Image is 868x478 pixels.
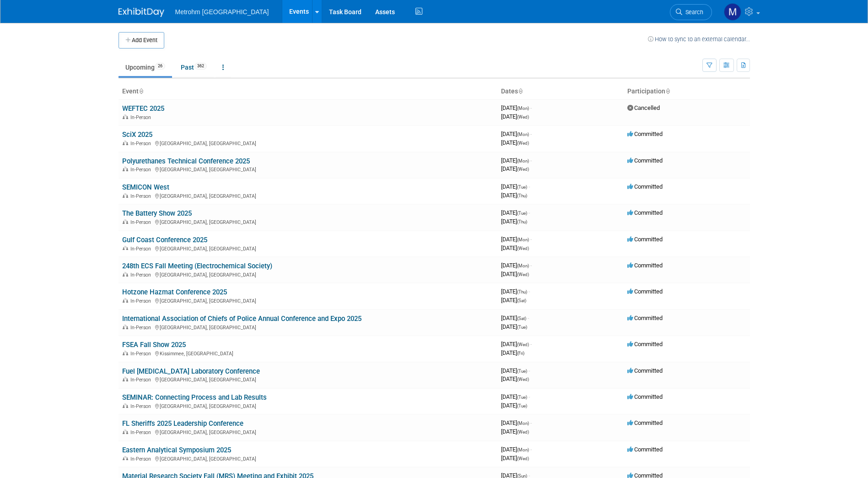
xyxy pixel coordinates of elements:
[130,377,154,383] span: In-Person
[123,429,128,434] img: In-Person Event
[530,262,532,269] span: -
[130,193,154,199] span: In-Person
[122,428,494,435] div: [GEOGRAPHIC_DATA], [GEOGRAPHIC_DATA]
[122,271,494,278] div: [GEOGRAPHIC_DATA], [GEOGRAPHIC_DATA]
[501,209,530,216] span: [DATE]
[517,369,527,374] span: (Tue)
[122,393,267,402] a: SEMINAR: Connecting Process and Lab Results
[119,59,172,76] a: Upcoming26
[123,167,128,171] img: In-Person Event
[123,272,128,277] img: In-Person Event
[123,403,128,408] img: In-Person Event
[627,315,663,321] span: Committed
[501,375,529,382] span: [DATE]
[648,36,750,43] a: How to sync to an external calendar...
[122,165,494,173] div: [GEOGRAPHIC_DATA], [GEOGRAPHIC_DATA]
[627,183,663,190] span: Committed
[122,209,192,217] a: The Battery Show 2025
[122,262,272,270] a: 248th ECS Fall Meeting (Electrochemical Society)
[528,393,530,400] span: -
[517,246,529,251] span: (Wed)
[122,130,152,139] a: SciX 2025
[174,59,214,76] a: Past362
[517,421,529,426] span: (Mon)
[130,246,154,252] span: In-Person
[627,104,660,111] span: Cancelled
[528,288,530,295] span: -
[501,446,532,453] span: [DATE]
[517,342,529,347] span: (Wed)
[528,209,530,216] span: -
[501,315,529,321] span: [DATE]
[627,236,663,243] span: Committed
[501,236,532,243] span: [DATE]
[123,298,128,303] img: In-Person Event
[627,157,663,164] span: Committed
[123,246,128,250] img: In-Person Event
[122,419,243,428] a: FL Sheriffs 2025 Leadership Conference
[501,419,532,426] span: [DATE]
[122,288,227,296] a: Hotzone Hazmat Conference 2025
[517,219,527,224] span: (Thu)
[665,87,670,95] a: Sort by Participation Type
[530,341,532,348] span: -
[130,456,154,462] span: In-Person
[501,218,527,225] span: [DATE]
[501,271,529,277] span: [DATE]
[517,263,529,268] span: (Mon)
[501,183,530,190] span: [DATE]
[724,3,741,21] img: Michelle Simoes
[517,351,524,356] span: (Fri)
[517,141,529,146] span: (Wed)
[123,219,128,224] img: In-Person Event
[517,403,527,408] span: (Tue)
[517,185,527,190] span: (Tue)
[501,130,532,137] span: [DATE]
[130,141,154,147] span: In-Person
[517,167,529,172] span: (Wed)
[682,9,703,16] span: Search
[130,272,154,278] span: In-Person
[501,165,529,172] span: [DATE]
[139,87,143,95] a: Sort by Event Name
[123,325,128,329] img: In-Person Event
[528,315,529,321] span: -
[501,157,532,164] span: [DATE]
[501,367,530,374] span: [DATE]
[501,349,524,356] span: [DATE]
[517,456,529,461] span: (Wed)
[122,139,494,147] div: [GEOGRAPHIC_DATA], [GEOGRAPHIC_DATA]
[501,104,532,111] span: [DATE]
[155,63,165,70] span: 26
[530,236,532,243] span: -
[122,341,186,349] a: FSEA Fall Show 2025
[517,106,529,111] span: (Mon)
[627,419,663,426] span: Committed
[122,236,207,244] a: Gulf Coast Conference 2025
[130,298,154,304] span: In-Person
[627,288,663,295] span: Committed
[517,316,526,321] span: (Sat)
[501,244,529,251] span: [DATE]
[530,157,532,164] span: -
[627,367,663,374] span: Committed
[517,272,529,277] span: (Wed)
[624,84,750,99] th: Participation
[122,455,494,462] div: [GEOGRAPHIC_DATA], [GEOGRAPHIC_DATA]
[123,351,128,355] img: In-Person Event
[517,193,527,198] span: (Thu)
[130,219,154,225] span: In-Person
[130,167,154,173] span: In-Person
[130,403,154,409] span: In-Person
[517,429,529,435] span: (Wed)
[123,193,128,198] img: In-Person Event
[122,315,361,323] a: International Association of Chiefs of Police Annual Conference and Expo 2025
[122,446,231,454] a: Eastern Analytical Symposium 2025
[528,183,530,190] span: -
[517,132,529,137] span: (Mon)
[122,323,494,331] div: [GEOGRAPHIC_DATA], [GEOGRAPHIC_DATA]
[517,325,527,330] span: (Tue)
[517,447,529,452] span: (Mon)
[501,323,527,330] span: [DATE]
[627,446,663,453] span: Committed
